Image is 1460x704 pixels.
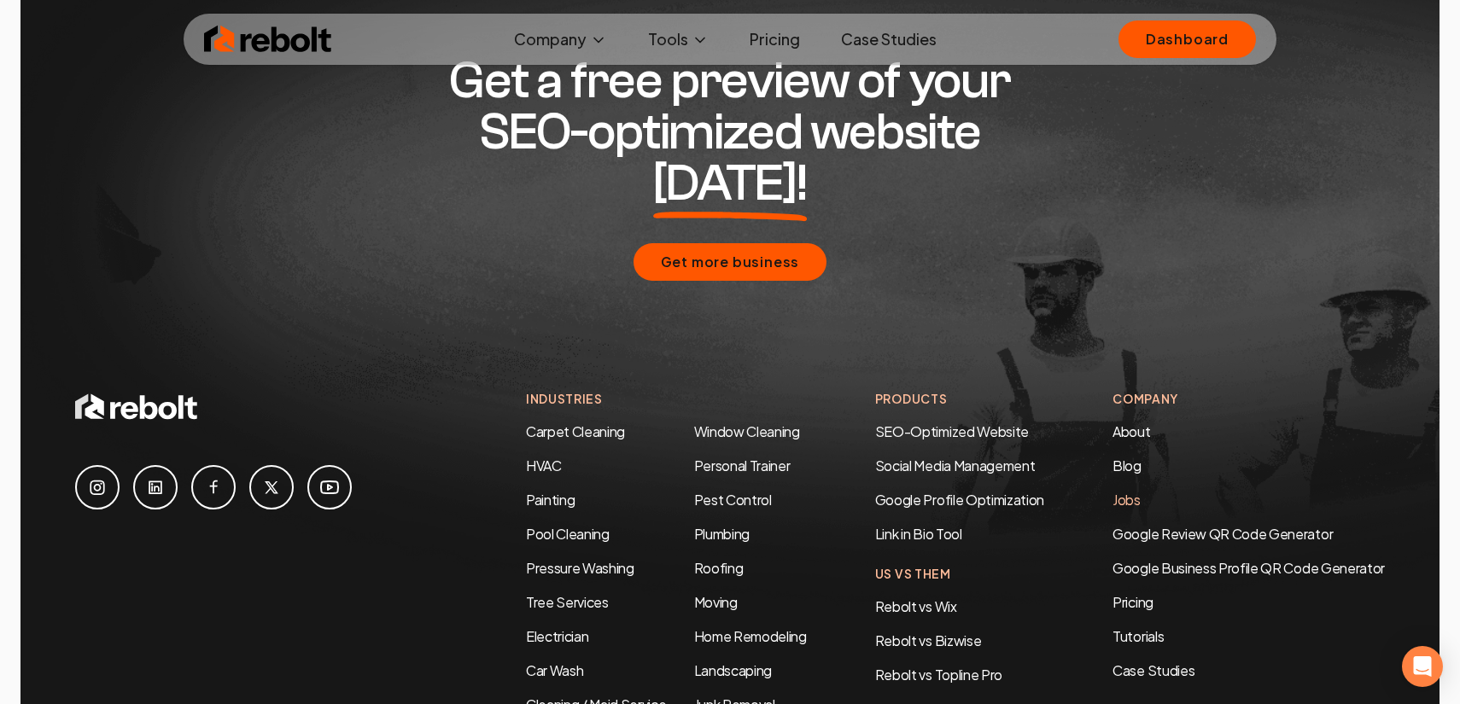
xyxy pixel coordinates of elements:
[1118,20,1256,58] a: Dashboard
[875,666,1002,684] a: Rebolt vs Topline Pro
[526,422,625,440] a: Carpet Cleaning
[634,22,722,56] button: Tools
[1113,660,1385,681] a: Case Studies
[526,559,634,577] a: Pressure Washing
[875,390,1044,408] h4: Products
[653,158,808,209] span: [DATE]!
[694,422,800,440] a: Window Cleaning
[526,627,588,645] a: Electrician
[694,593,738,611] a: Moving
[1113,390,1385,408] h4: Company
[500,22,621,56] button: Company
[1113,422,1150,440] a: About
[875,597,957,615] a: Rebolt vs Wix
[526,593,609,611] a: Tree Services
[875,565,1044,583] h4: Us Vs Them
[694,491,772,509] a: Pest Control
[736,22,814,56] a: Pricing
[694,627,807,645] a: Home Remodeling
[204,22,332,56] img: Rebolt Logo
[526,525,610,543] a: Pool Cleaning
[875,491,1044,509] a: Google Profile Optimization
[1113,457,1142,474] a: Blog
[526,457,562,474] a: HVAC
[694,559,744,577] a: Roofing
[1113,626,1385,647] a: Tutorials
[875,457,1036,474] a: Social Media Management
[1113,592,1385,613] a: Pricing
[1113,491,1141,509] a: Jobs
[1402,646,1443,687] div: Open Intercom Messenger
[694,661,772,679] a: Landscaping
[694,525,750,543] a: Plumbing
[827,22,950,56] a: Case Studies
[526,661,583,679] a: Car Wash
[634,243,827,281] button: Get more business
[875,631,982,649] a: Rebolt vs Bizwise
[526,491,575,509] a: Painting
[402,55,1058,209] h2: Get a free preview of your SEO-optimized website
[1113,559,1385,577] a: Google Business Profile QR Code Generator
[1113,525,1333,543] a: Google Review QR Code Generator
[875,422,1029,440] a: SEO-Optimized Website
[694,457,791,474] a: Personal Trainer
[526,390,807,408] h4: Industries
[875,525,962,543] a: Link in Bio Tool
